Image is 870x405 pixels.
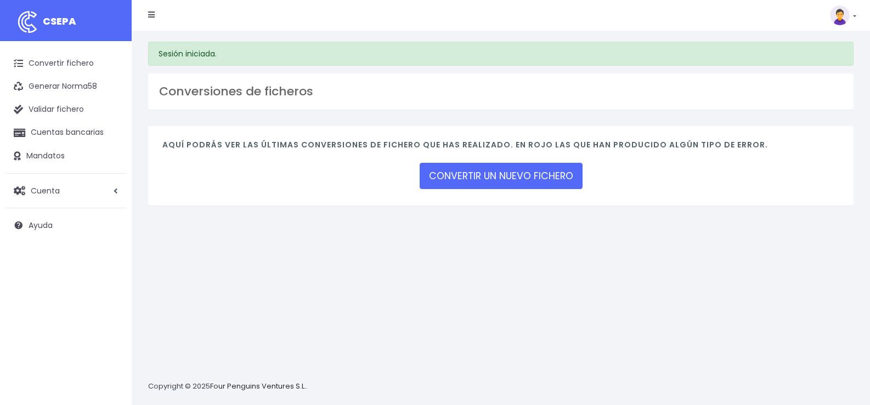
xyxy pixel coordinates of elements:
[159,84,843,99] h3: Conversiones de ficheros
[5,52,126,75] a: Convertir fichero
[5,214,126,237] a: Ayuda
[210,381,306,391] a: Four Penguins Ventures S.L.
[420,163,583,189] a: CONVERTIR UN NUEVO FICHERO
[29,220,53,231] span: Ayuda
[162,140,839,155] h4: Aquí podrás ver las últimas conversiones de fichero que has realizado. En rojo las que han produc...
[5,179,126,202] a: Cuenta
[5,145,126,168] a: Mandatos
[5,98,126,121] a: Validar fichero
[148,381,308,392] p: Copyright © 2025 .
[830,5,850,25] img: profile
[5,121,126,144] a: Cuentas bancarias
[43,14,76,28] span: CSEPA
[148,42,854,66] div: Sesión iniciada.
[14,8,41,36] img: logo
[5,75,126,98] a: Generar Norma58
[31,185,60,196] span: Cuenta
